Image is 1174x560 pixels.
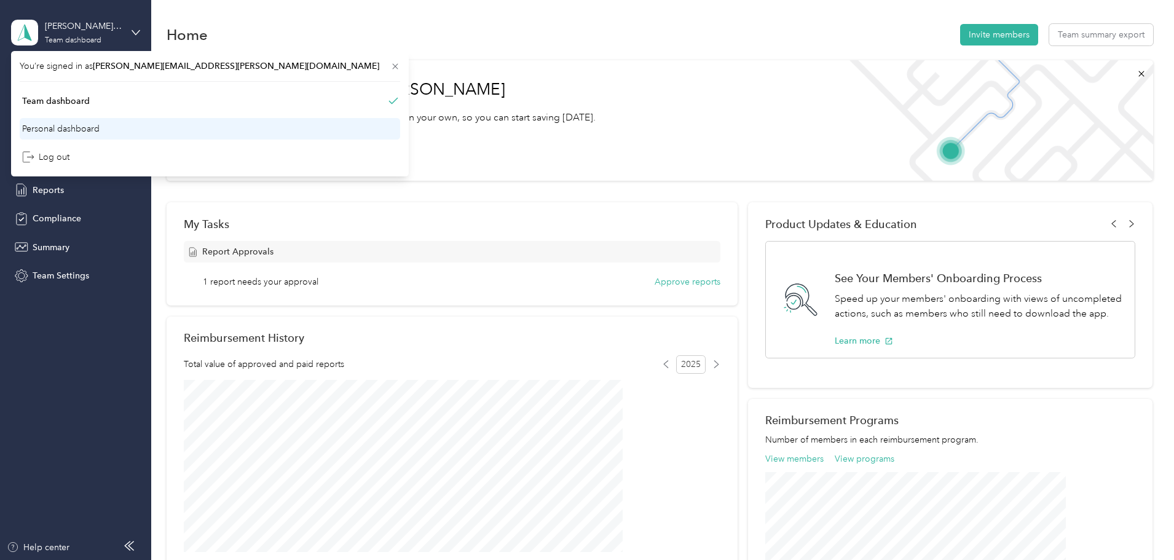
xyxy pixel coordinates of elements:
[765,452,824,465] button: View members
[167,28,208,41] h1: Home
[203,275,318,288] span: 1 report needs your approval
[835,334,893,347] button: Learn more
[22,151,69,164] div: Log out
[184,331,304,344] h2: Reimbursement History
[33,212,81,225] span: Compliance
[22,95,90,108] div: Team dashboard
[835,291,1122,321] p: Speed up your members' onboarding with views of uncompleted actions, such as members who still ne...
[33,269,89,282] span: Team Settings
[184,218,720,231] div: My Tasks
[655,275,720,288] button: Approve reports
[960,24,1038,45] button: Invite members
[33,241,69,254] span: Summary
[7,541,69,554] button: Help center
[45,20,122,33] div: [PERSON_NAME][EMAIL_ADDRESS][PERSON_NAME][DOMAIN_NAME]
[20,60,400,73] span: You’re signed in as
[765,433,1135,446] p: Number of members in each reimbursement program.
[1049,24,1153,45] button: Team summary export
[765,414,1135,427] h2: Reimbursement Programs
[45,37,101,44] div: Team dashboard
[202,245,274,258] span: Report Approvals
[1105,491,1174,560] iframe: Everlance-gr Chat Button Frame
[33,184,64,197] span: Reports
[93,61,379,71] span: [PERSON_NAME][EMAIL_ADDRESS][PERSON_NAME][DOMAIN_NAME]
[676,355,706,374] span: 2025
[835,272,1122,285] h1: See Your Members' Onboarding Process
[837,60,1152,181] img: Welcome to everlance
[22,122,100,135] div: Personal dashboard
[765,218,917,231] span: Product Updates & Education
[835,452,894,465] button: View programs
[184,358,344,371] span: Total value of approved and paid reports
